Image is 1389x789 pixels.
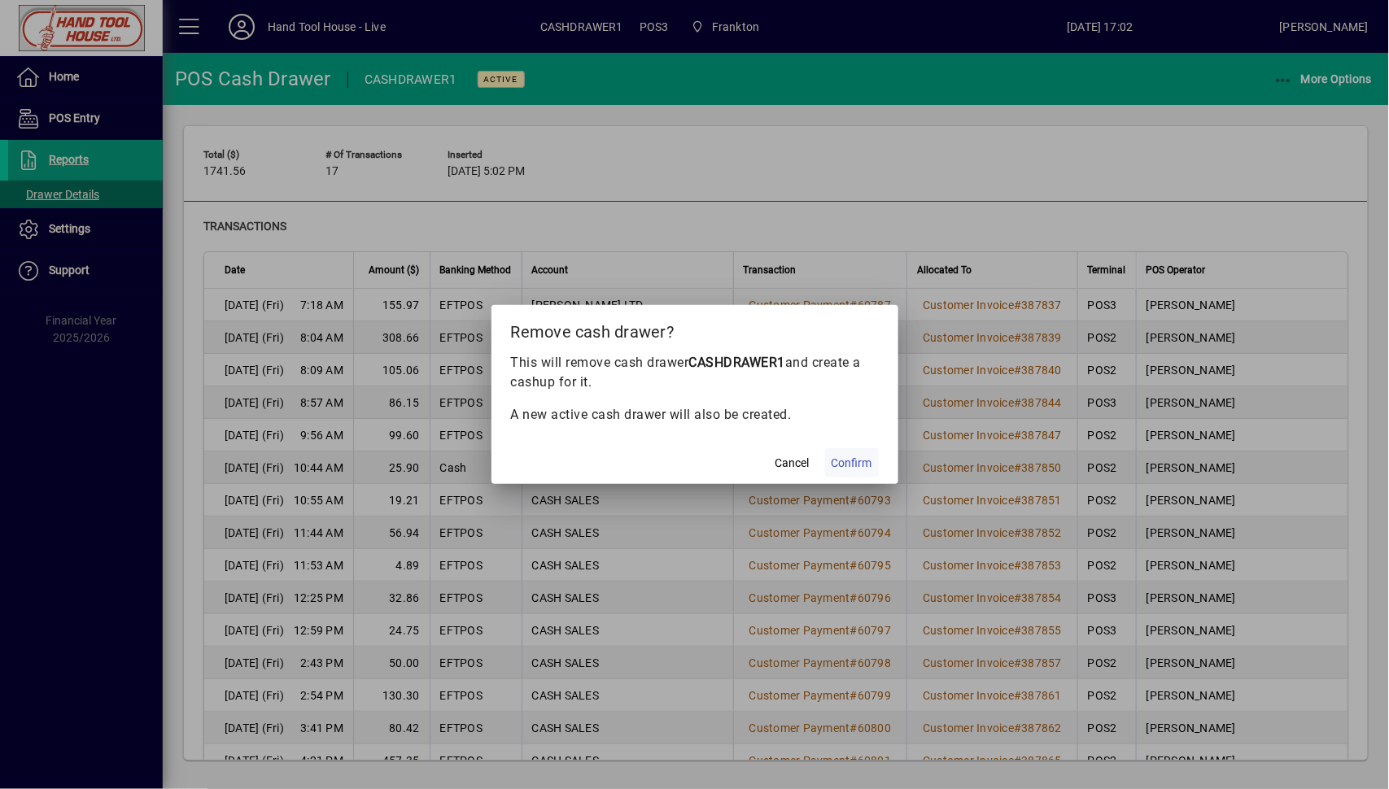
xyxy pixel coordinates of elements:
[767,448,819,477] button: Cancel
[689,355,786,370] b: CASHDRAWER1
[825,448,879,477] button: Confirm
[491,305,898,352] h2: Remove cash drawer?
[775,455,810,472] span: Cancel
[511,405,879,425] p: A new active cash drawer will also be created.
[511,353,879,392] p: This will remove cash drawer and create a cashup for it.
[832,455,872,472] span: Confirm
